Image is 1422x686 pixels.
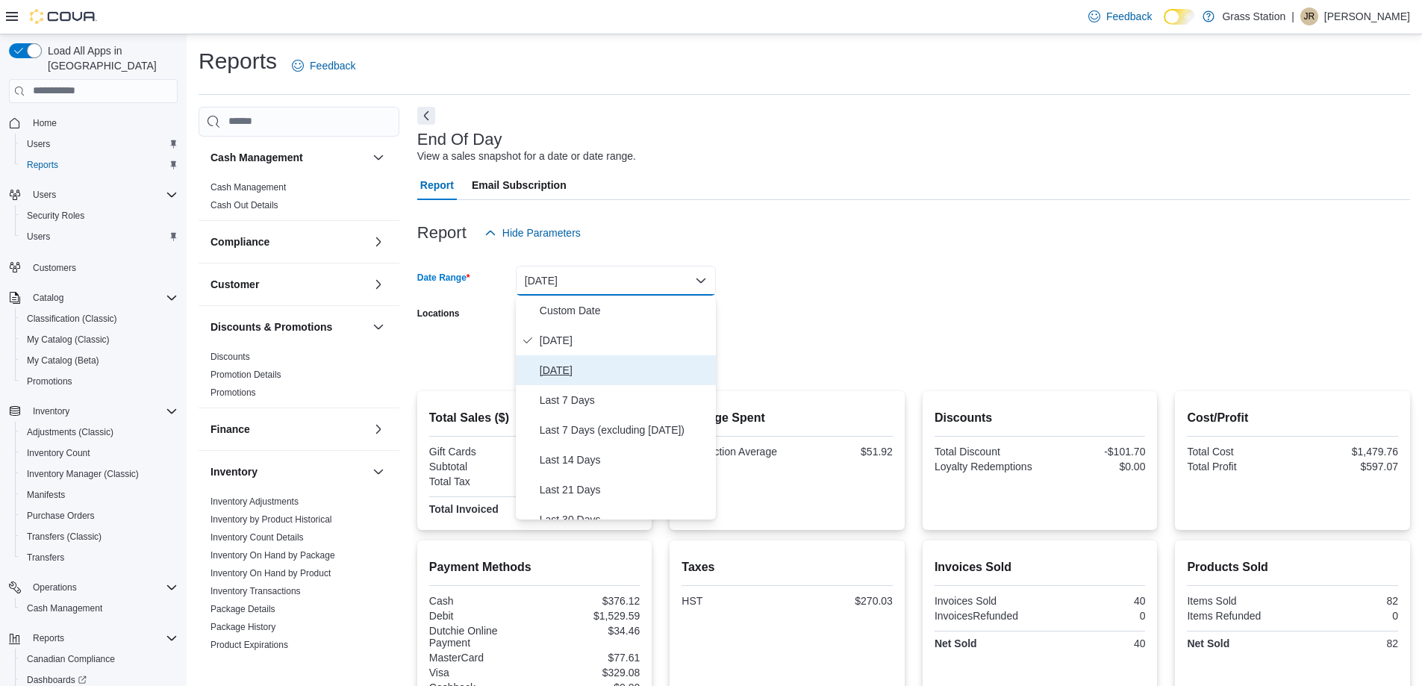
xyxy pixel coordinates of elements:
[27,289,178,307] span: Catalog
[27,489,65,501] span: Manifests
[935,409,1146,427] h2: Discounts
[15,649,184,670] button: Canadian Compliance
[21,486,71,504] a: Manifests
[27,531,102,543] span: Transfers (Classic)
[211,604,275,614] a: Package Details
[15,484,184,505] button: Manifests
[15,547,184,568] button: Transfers
[211,369,281,381] span: Promotion Details
[27,402,178,420] span: Inventory
[27,629,70,647] button: Reports
[15,350,184,371] button: My Catalog (Beta)
[211,621,275,633] span: Package History
[417,107,435,125] button: Next
[33,262,76,274] span: Customers
[211,234,269,249] h3: Compliance
[27,313,117,325] span: Classification (Classic)
[211,182,286,193] a: Cash Management
[27,426,113,438] span: Adjustments (Classic)
[27,629,178,647] span: Reports
[21,310,178,328] span: Classification (Classic)
[21,423,178,441] span: Adjustments (Classic)
[1222,7,1285,25] p: Grass Station
[21,331,116,349] a: My Catalog (Classic)
[21,599,178,617] span: Cash Management
[27,468,139,480] span: Inventory Manager (Classic)
[33,632,64,644] span: Reports
[27,674,87,686] span: Dashboards
[935,461,1037,473] div: Loyalty Redemptions
[33,292,63,304] span: Catalog
[27,579,83,596] button: Operations
[682,558,893,576] h2: Taxes
[3,184,184,205] button: Users
[429,625,531,649] div: Dutchie Online Payment
[21,599,108,617] a: Cash Management
[417,272,470,284] label: Date Range
[429,595,531,607] div: Cash
[33,405,69,417] span: Inventory
[211,422,250,437] h3: Finance
[27,159,58,171] span: Reports
[540,361,710,379] span: [DATE]
[211,387,256,398] a: Promotions
[21,372,78,390] a: Promotions
[27,552,64,564] span: Transfers
[211,464,258,479] h3: Inventory
[935,595,1037,607] div: Invoices Sold
[27,114,63,132] a: Home
[537,625,640,637] div: $34.46
[21,549,70,567] a: Transfers
[21,372,178,390] span: Promotions
[417,131,502,149] h3: End Of Day
[21,228,56,246] a: Users
[417,308,460,319] label: Locations
[369,318,387,336] button: Discounts & Promotions
[27,210,84,222] span: Security Roles
[21,528,107,546] a: Transfers (Classic)
[540,391,710,409] span: Last 7 Days
[21,156,64,174] a: Reports
[1296,610,1398,622] div: 0
[1300,7,1318,25] div: Justin Raminelli
[21,423,119,441] a: Adjustments (Classic)
[27,375,72,387] span: Promotions
[1187,637,1229,649] strong: Net Sold
[27,653,115,665] span: Canadian Compliance
[540,481,710,499] span: Last 21 Days
[3,628,184,649] button: Reports
[211,514,332,525] a: Inventory by Product Historical
[15,526,184,547] button: Transfers (Classic)
[1164,9,1195,25] input: Dark Mode
[502,225,581,240] span: Hide Parameters
[21,352,105,369] a: My Catalog (Beta)
[15,443,184,464] button: Inventory Count
[211,585,301,597] span: Inventory Transactions
[420,170,454,200] span: Report
[211,531,304,543] span: Inventory Count Details
[417,149,636,164] div: View a sales snapshot for a date or date range.
[211,640,288,650] a: Product Expirations
[790,446,893,458] div: $51.92
[21,207,178,225] span: Security Roles
[310,58,355,73] span: Feedback
[369,149,387,166] button: Cash Management
[211,603,275,615] span: Package Details
[21,507,178,525] span: Purchase Orders
[27,186,62,204] button: Users
[211,464,367,479] button: Inventory
[27,402,75,420] button: Inventory
[1187,409,1398,427] h2: Cost/Profit
[429,475,531,487] div: Total Tax
[211,622,275,632] a: Package History
[1291,7,1294,25] p: |
[537,610,640,622] div: $1,529.59
[3,401,184,422] button: Inventory
[211,568,331,579] a: Inventory On Hand by Product
[27,510,95,522] span: Purchase Orders
[472,170,567,200] span: Email Subscription
[935,637,977,649] strong: Net Sold
[211,496,299,507] a: Inventory Adjustments
[540,302,710,319] span: Custom Date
